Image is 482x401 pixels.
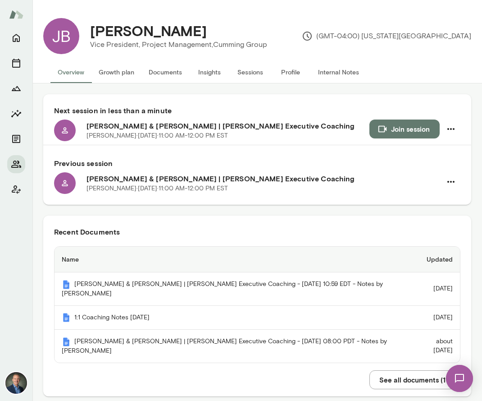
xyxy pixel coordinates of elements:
th: 1:1 Coaching Notes [DATE] [55,306,409,330]
h6: [PERSON_NAME] & [PERSON_NAME] | [PERSON_NAME] Executive Coaching [86,173,441,184]
th: [PERSON_NAME] & [PERSON_NAME] | [PERSON_NAME] Executive Coaching - [DATE] 08:00 PDT - Notes by [P... [55,330,409,363]
h6: Previous session [54,158,460,169]
p: [PERSON_NAME] · [DATE] · 11:00 AM-12:00 PM EST [86,184,228,193]
p: Vice President, Project Management, Cumming Group [90,39,267,50]
td: [DATE] [409,306,460,330]
button: Growth Plan [7,79,25,97]
button: Client app [7,180,25,198]
button: Internal Notes [311,61,366,83]
h6: [PERSON_NAME] & [PERSON_NAME] | [PERSON_NAME] Executive Coaching [86,120,369,131]
button: See all documents (11) [369,370,460,389]
button: Insights [7,105,25,123]
button: Sessions [7,54,25,72]
button: Home [7,29,25,47]
button: Join session [369,120,440,138]
div: JB [43,18,79,54]
th: Updated [409,247,460,272]
p: (GMT-04:00) [US_STATE][GEOGRAPHIC_DATA] [302,31,471,41]
td: about [DATE] [409,330,460,363]
button: Growth plan [91,61,141,83]
img: Mento [62,337,71,346]
p: [PERSON_NAME] · [DATE] · 11:00 AM-12:00 PM EST [86,131,228,140]
img: Michael Alden [5,372,27,394]
button: Sessions [230,61,270,83]
th: Name [55,247,409,272]
h6: Recent Documents [54,226,460,237]
th: [PERSON_NAME] & [PERSON_NAME] | [PERSON_NAME] Executive Coaching - [DATE] 10:59 EDT - Notes by [P... [55,272,409,306]
button: Documents [141,61,189,83]
button: Members [7,155,25,173]
img: Mento [9,6,23,23]
button: Overview [50,61,91,83]
button: Profile [270,61,311,83]
td: [DATE] [409,272,460,306]
button: Insights [189,61,230,83]
img: Mento [62,313,71,322]
h6: Next session in less than a minute [54,105,460,116]
img: Mento [62,280,71,289]
h4: [PERSON_NAME] [90,22,207,39]
button: Documents [7,130,25,148]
